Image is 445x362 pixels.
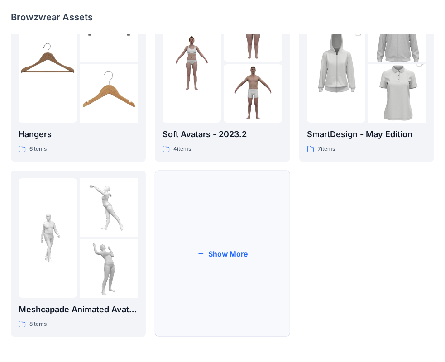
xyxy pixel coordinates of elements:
[318,144,335,154] p: 7 items
[155,171,290,337] button: Show More
[80,178,138,237] img: folder 2
[11,11,93,24] p: Browzwear Assets
[80,64,138,123] img: folder 3
[163,128,282,141] p: Soft Avatars - 2023.2
[80,239,138,298] img: folder 3
[11,171,146,337] a: folder 1folder 2folder 3Meshcapade Animated Avatars8items
[163,33,221,92] img: folder 1
[29,319,47,329] p: 8 items
[224,64,282,123] img: folder 3
[29,144,47,154] p: 6 items
[307,128,426,141] p: SmartDesign - May Edition
[19,33,77,92] img: folder 1
[307,19,365,107] img: folder 1
[19,303,138,316] p: Meshcapade Animated Avatars
[368,50,426,138] img: folder 3
[19,128,138,141] p: Hangers
[19,209,77,267] img: folder 1
[173,144,191,154] p: 4 items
